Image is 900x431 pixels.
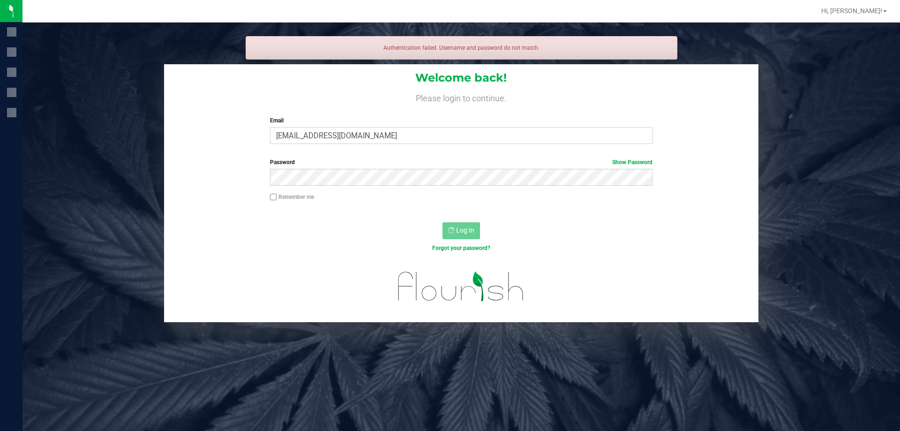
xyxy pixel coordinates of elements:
h1: Welcome back! [164,72,758,84]
img: flourish_logo.svg [387,263,535,310]
div: Authentication failed. Username and password do not match. [246,36,677,60]
span: Hi, [PERSON_NAME]! [821,7,882,15]
input: Remember me [270,194,277,200]
button: Log In [442,222,480,239]
label: Remember me [270,193,314,201]
h4: Please login to continue. [164,92,758,103]
span: Log In [456,227,474,234]
a: Forgot your password? [432,245,490,251]
span: Password [270,159,295,166]
a: Show Password [612,159,652,166]
label: Email [270,116,652,125]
